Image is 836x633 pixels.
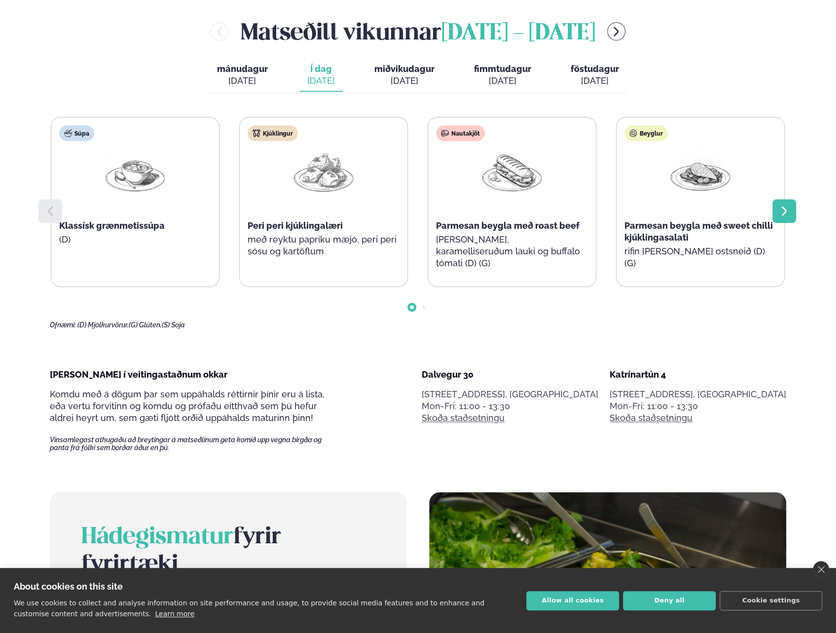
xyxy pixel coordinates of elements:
[248,220,343,231] span: Peri peri kjúklingalæri
[241,15,595,47] h2: Matseðill vikunnar
[217,75,268,87] div: [DATE]
[623,591,716,610] button: Deny all
[422,369,598,381] div: Dalvegur 30
[563,59,627,92] button: föstudagur [DATE]
[624,125,668,141] div: Beyglur
[129,321,162,329] span: (G) Glúten,
[292,149,355,195] img: Chicken-thighs.png
[14,599,484,618] p: We use cookies to collect and analyse information on site performance and usage, to provide socia...
[610,400,786,412] div: Mon-Fri: 11:00 - 13:30
[59,234,211,246] p: (D)
[211,22,229,40] button: menu-btn-left
[610,388,786,400] p: [STREET_ADDRESS], [GEOGRAPHIC_DATA]
[422,412,505,424] a: Skoða staðsetningu
[307,75,335,87] div: [DATE]
[526,591,619,610] button: Allow all cookies
[299,59,343,92] button: Í dag [DATE]
[410,305,414,309] span: Go to slide 1
[624,220,773,243] span: Parmesan beygla með sweet chilli kjúklingasalati
[813,561,829,578] a: close
[466,59,539,92] button: fimmtudagur [DATE]
[610,412,692,424] a: Skoða staðsetningu
[50,389,325,423] span: Komdu með á dögum þar sem uppáhalds réttirnir þínir eru á lista, eða vertu forvitinn og komdu og ...
[14,581,123,592] strong: About cookies on this site
[104,149,167,195] img: Soup.png
[374,64,435,74] span: miðvikudagur
[480,149,544,195] img: Panini.png
[436,234,588,269] p: [PERSON_NAME], karamelliseruðum lauki og buffalo tómati (D) (G)
[253,129,260,137] img: chicken.svg
[50,369,227,380] span: [PERSON_NAME] í veitingastaðnum okkar
[607,22,625,40] button: menu-btn-right
[610,369,786,381] div: Katrínartún 4
[422,400,598,412] div: Mon-Fri: 11:00 - 13:30
[155,610,194,618] a: Learn more
[209,59,276,92] button: mánudagur [DATE]
[307,63,335,75] span: Í dag
[422,305,426,309] span: Go to slide 2
[374,75,435,87] div: [DATE]
[50,321,76,329] span: Ofnæmi:
[59,220,165,231] span: Klassísk grænmetissúpa
[162,321,185,329] span: (S) Soja
[77,321,129,329] span: (D) Mjólkurvörur,
[474,75,531,87] div: [DATE]
[59,125,94,141] div: Súpa
[474,64,531,74] span: fimmtudagur
[248,125,298,141] div: Kjúklingur
[436,125,485,141] div: Nautakjöt
[81,524,375,579] h2: fyrir fyrirtæki
[624,246,776,269] p: rifin [PERSON_NAME] ostsneið (D) (G)
[441,23,595,44] span: [DATE] - [DATE]
[50,436,339,452] span: Vinsamlegast athugaðu að breytingar á matseðlinum geta komið upp vegna birgða og panta frá fólki ...
[571,75,619,87] div: [DATE]
[64,129,72,137] img: soup.svg
[441,129,449,137] img: beef.svg
[629,129,637,137] img: bagle-new-16px.svg
[81,527,233,548] span: Hádegismatur
[571,64,619,74] span: föstudagur
[422,388,598,400] p: [STREET_ADDRESS], [GEOGRAPHIC_DATA]
[366,59,442,92] button: miðvikudagur [DATE]
[720,591,822,610] button: Cookie settings
[248,234,400,257] p: með reyktu papriku mæjó, peri peri sósu og kartöflum
[669,149,732,195] img: Chicken-breast.png
[436,220,580,231] span: Parmesan beygla með roast beef
[217,64,268,74] span: mánudagur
